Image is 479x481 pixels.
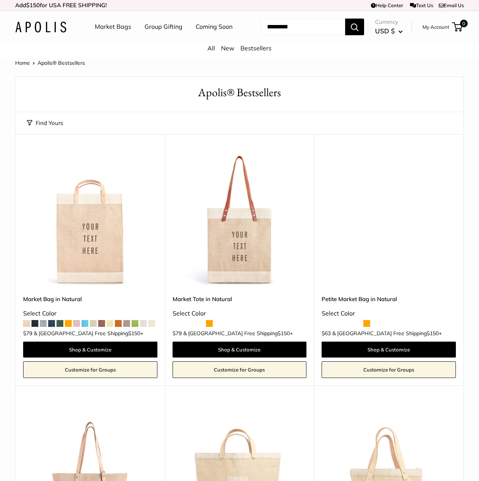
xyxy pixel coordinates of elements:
[278,330,290,337] span: $150
[322,153,456,287] a: Petite Market Bag in Naturaldescription_Effortless style that elevates every moment
[23,295,157,303] a: Market Bag in Natural
[375,27,395,35] span: USD $
[332,331,442,336] span: & [GEOGRAPHIC_DATA] Free Shipping +
[207,44,215,52] a: All
[173,330,182,337] span: $79
[345,19,364,35] button: Search
[95,21,131,33] a: Market Bags
[427,330,439,337] span: $150
[15,58,85,68] nav: Breadcrumb
[173,295,307,303] a: Market Tote in Natural
[23,153,157,287] a: Market Bag in NaturalMarket Bag in Natural
[128,330,140,337] span: $150
[196,21,232,33] a: Coming Soon
[23,342,157,358] a: Shop & Customize
[221,44,234,52] a: New
[27,84,452,101] h1: Apolis® Bestsellers
[23,153,157,287] img: Market Bag in Natural
[322,330,331,337] span: $63
[183,331,293,336] span: & [GEOGRAPHIC_DATA] Free Shipping +
[173,153,307,287] img: description_Make it yours with custom printed text.
[422,22,449,31] a: My Account
[439,2,464,8] a: Email Us
[173,153,307,287] a: description_Make it yours with custom printed text.description_The Original Market bag in its 4 n...
[453,22,462,31] a: 0
[322,295,456,303] a: Petite Market Bag in Natural
[26,2,40,9] span: $150
[173,308,307,319] div: Select Color
[173,361,307,378] a: Customize for Groups
[23,361,157,378] a: Customize for Groups
[375,17,403,27] span: Currency
[240,44,272,52] a: Bestsellers
[261,19,345,35] input: Search...
[23,330,32,337] span: $79
[322,342,456,358] a: Shop & Customize
[15,22,66,33] img: Apolis
[27,118,63,128] button: Find Yours
[375,25,403,37] button: USD $
[144,21,182,33] a: Group Gifting
[173,342,307,358] a: Shop & Customize
[410,2,433,8] a: Text Us
[34,331,143,336] span: & [GEOGRAPHIC_DATA] Free Shipping +
[371,2,403,8] a: Help Center
[23,308,157,319] div: Select Color
[15,59,30,66] a: Home
[322,308,456,319] div: Select Color
[322,361,456,378] a: Customize for Groups
[460,20,468,27] span: 0
[38,59,85,66] span: Apolis® Bestsellers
